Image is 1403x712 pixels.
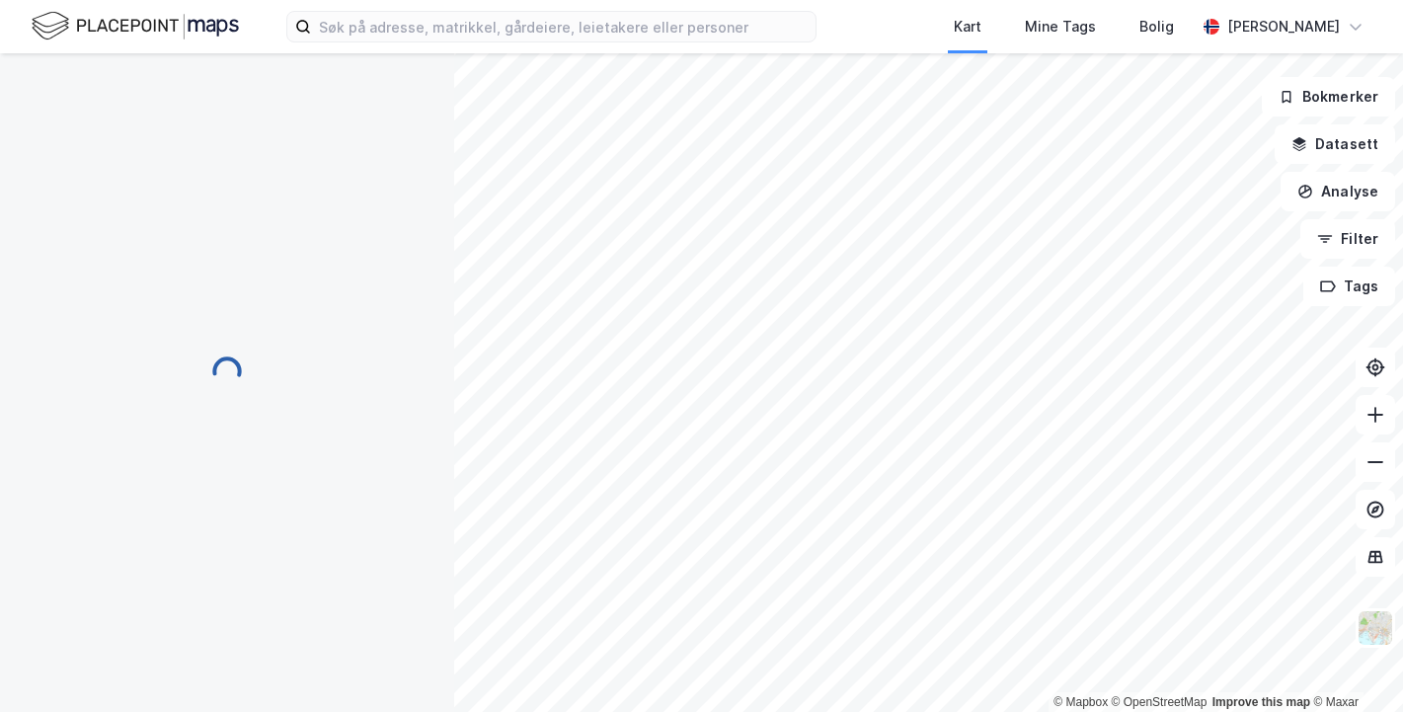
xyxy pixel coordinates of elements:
a: Improve this map [1212,695,1310,709]
button: Filter [1300,219,1395,259]
button: Datasett [1275,124,1395,164]
iframe: Chat Widget [1304,617,1403,712]
img: Z [1357,609,1394,647]
div: Bolig [1139,15,1174,39]
a: Mapbox [1053,695,1108,709]
button: Tags [1303,267,1395,306]
img: logo.f888ab2527a4732fd821a326f86c7f29.svg [32,9,239,43]
input: Søk på adresse, matrikkel, gårdeiere, leietakere eller personer [311,12,816,41]
div: [PERSON_NAME] [1227,15,1340,39]
img: spinner.a6d8c91a73a9ac5275cf975e30b51cfb.svg [211,356,243,387]
div: Kart [954,15,981,39]
div: Mine Tags [1025,15,1096,39]
button: Analyse [1281,172,1395,211]
button: Bokmerker [1262,77,1395,117]
a: OpenStreetMap [1112,695,1208,709]
div: Kontrollprogram for chat [1304,617,1403,712]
